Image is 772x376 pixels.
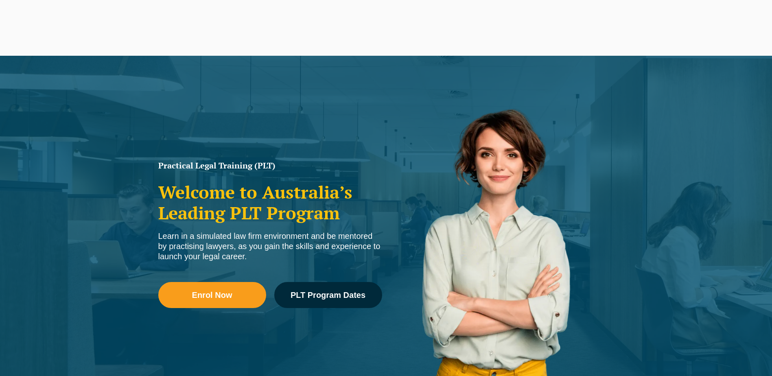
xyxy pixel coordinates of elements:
span: Enrol Now [192,291,232,299]
span: PLT Program Dates [291,291,365,299]
h2: Welcome to Australia’s Leading PLT Program [158,182,382,223]
h1: Practical Legal Training (PLT) [158,162,382,170]
div: Learn in a simulated law firm environment and be mentored by practising lawyers, as you gain the ... [158,231,382,262]
a: PLT Program Dates [274,282,382,308]
a: Enrol Now [158,282,266,308]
